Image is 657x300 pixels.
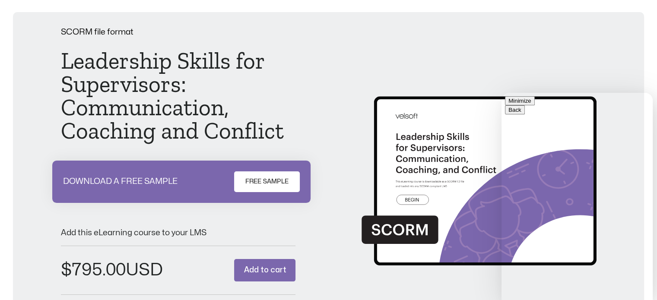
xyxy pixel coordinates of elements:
[61,262,72,278] span: $
[234,259,295,282] button: Add to cart
[501,93,653,300] iframe: chat widget
[61,28,296,36] p: SCORM file format
[61,229,296,237] p: Add this eLearning course to your LMS
[362,69,597,273] img: Second Product Image
[61,49,296,142] h1: Leadership Skills for Supervisors: Communication, Coaching and Conflict
[61,262,126,278] bdi: 795.00
[234,171,300,192] a: FREE SAMPLE
[63,177,178,186] p: DOWNLOAD A FREE SAMPLE
[245,177,289,187] span: FREE SAMPLE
